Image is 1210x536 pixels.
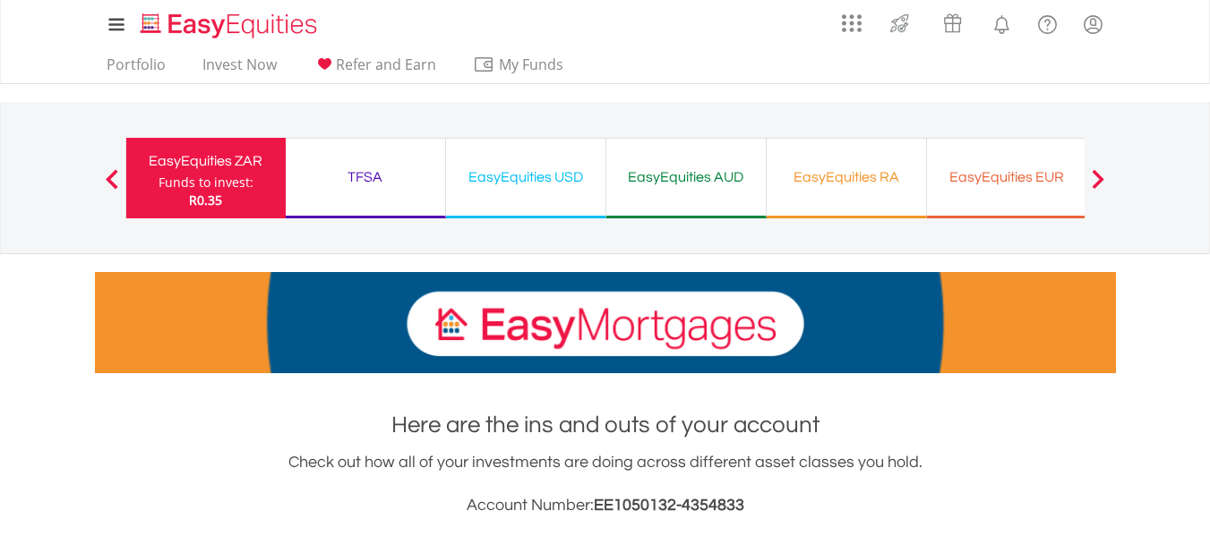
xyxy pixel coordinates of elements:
[457,165,595,190] div: EasyEquities USD
[159,174,253,191] div: Funds to invest:
[777,165,915,190] div: EasyEquities RA
[594,497,744,514] span: EE1050132-4354833
[306,55,443,83] a: Refer and Earn
[885,9,914,38] img: thrive-v2.svg
[938,165,1076,190] div: EasyEquities EUR
[137,11,324,40] img: EasyEquities_Logo.png
[95,493,1116,518] h3: Account Number:
[1025,4,1070,40] a: FAQ's and Support
[938,9,967,38] img: vouchers-v2.svg
[830,4,873,33] a: AppsGrid
[99,55,173,83] a: Portfolio
[842,13,862,33] img: grid-menu-icon.svg
[979,4,1025,40] a: Notifications
[1080,178,1116,196] button: Next
[137,149,275,174] div: EasyEquities ZAR
[336,55,436,74] span: Refer and Earn
[95,450,1116,518] div: Check out how all of your investments are doing across different asset classes you hold.
[94,178,130,196] button: Previous
[617,165,755,190] div: EasyEquities AUD
[189,191,222,208] span: R0.35
[95,272,1116,373] img: EasyMortage Promotion Banner
[195,55,284,83] a: Invest Now
[473,53,590,76] span: My Funds
[296,165,434,190] div: TFSA
[1070,4,1116,44] a: My Profile
[133,4,324,40] a: Home page
[926,4,979,38] a: Vouchers
[95,409,1116,441] h1: Here are the ins and outs of your account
